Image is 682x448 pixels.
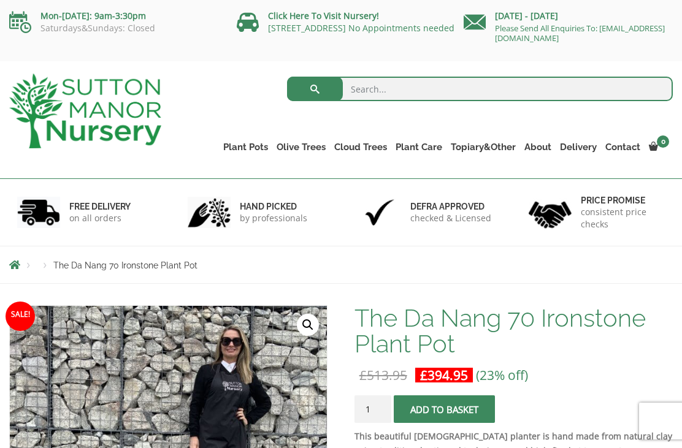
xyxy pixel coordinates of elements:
button: Add to basket [394,395,495,423]
img: logo [9,74,161,148]
span: 0 [657,135,669,148]
h6: Price promise [581,195,665,206]
h6: FREE DELIVERY [69,201,131,212]
a: Delivery [556,139,601,156]
bdi: 394.95 [420,366,468,384]
span: The Da Nang 70 Ironstone Plant Pot [53,260,197,270]
bdi: 513.95 [359,366,407,384]
a: Please Send All Enquiries To: [EMAIL_ADDRESS][DOMAIN_NAME] [495,23,665,44]
a: [STREET_ADDRESS] No Appointments needed [268,22,454,34]
p: Saturdays&Sundays: Closed [9,23,218,33]
p: on all orders [69,212,131,224]
a: Plant Care [391,139,446,156]
a: 0 [645,139,673,156]
span: £ [359,366,367,384]
a: View full-screen image gallery [297,314,319,336]
h6: Defra approved [410,201,491,212]
a: Topiary&Other [446,139,520,156]
img: 1.jpg [17,197,60,228]
a: Cloud Trees [330,139,391,156]
nav: Breadcrumbs [9,260,673,270]
h1: The Da Nang 70 Ironstone Plant Pot [354,305,673,357]
a: Contact [601,139,645,156]
img: 2.jpg [188,197,231,228]
span: £ [420,366,427,384]
h6: hand picked [240,201,307,212]
span: (23% off) [476,366,528,384]
input: Product quantity [354,395,391,423]
p: [DATE] - [DATE] [464,9,673,23]
p: by professionals [240,212,307,224]
img: 3.jpg [358,197,401,228]
img: 4.jpg [529,194,572,231]
p: Mon-[DATE]: 9am-3:30pm [9,9,218,23]
p: consistent price checks [581,206,665,230]
a: About [520,139,556,156]
p: checked & Licensed [410,212,491,224]
a: Olive Trees [272,139,330,156]
span: Sale! [6,302,35,331]
input: Search... [287,77,673,101]
a: Plant Pots [219,139,272,156]
a: Click Here To Visit Nursery! [268,10,379,21]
